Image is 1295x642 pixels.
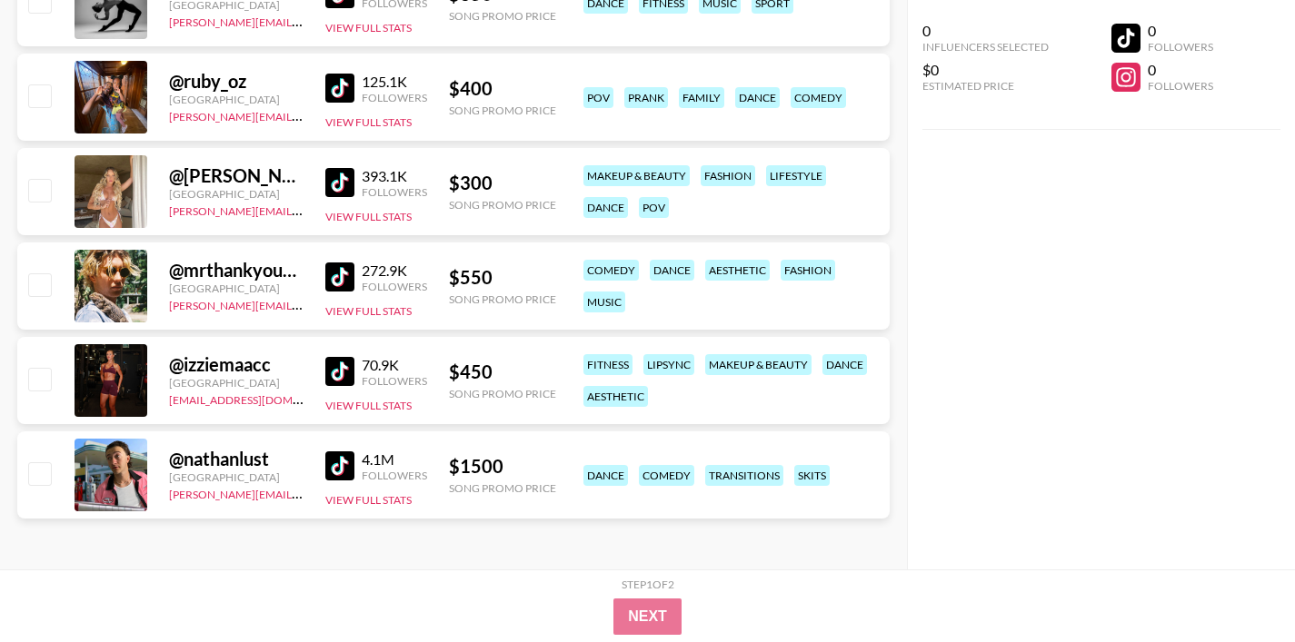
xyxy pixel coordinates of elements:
img: TikTok [325,262,354,291]
div: makeup & beauty [583,165,690,186]
div: comedy [639,465,694,486]
div: Song Promo Price [449,292,556,306]
div: @ izziemaacc [169,353,304,376]
div: comedy [791,87,846,108]
button: Next [613,598,682,635]
div: Song Promo Price [449,104,556,117]
div: Estimated Price [922,79,1049,93]
div: [GEOGRAPHIC_DATA] [169,470,304,484]
div: fashion [781,260,835,281]
div: Step 1 of 2 [622,578,674,591]
div: Followers [362,91,427,104]
div: @ ruby_oz [169,70,304,93]
div: dance [650,260,694,281]
img: TikTok [325,357,354,386]
div: aesthetic [705,260,770,281]
div: 70.9K [362,356,427,374]
div: [GEOGRAPHIC_DATA] [169,93,304,106]
div: dance [822,354,867,375]
div: $0 [922,61,1049,79]
div: $ 1500 [449,455,556,478]
div: lipsync [643,354,694,375]
img: TikTok [325,74,354,103]
div: @ nathanlust [169,448,304,470]
a: [PERSON_NAME][EMAIL_ADDRESS][DOMAIN_NAME] [169,484,438,501]
div: $ 550 [449,266,556,289]
div: comedy [583,260,639,281]
div: music [583,291,625,312]
a: [PERSON_NAME][EMAIL_ADDRESS][DOMAIN_NAME] [169,201,438,218]
div: prank [624,87,668,108]
button: View Full Stats [325,21,412,35]
div: @ [PERSON_NAME].[PERSON_NAME] [169,164,304,187]
div: $ 400 [449,77,556,100]
div: family [679,87,724,108]
a: [PERSON_NAME][EMAIL_ADDRESS][DOMAIN_NAME] [169,295,438,312]
div: aesthetic [583,386,648,407]
div: fitness [583,354,633,375]
div: $ 450 [449,361,556,383]
div: [GEOGRAPHIC_DATA] [169,376,304,390]
div: Followers [362,185,427,199]
a: [PERSON_NAME][EMAIL_ADDRESS][DOMAIN_NAME] [169,106,438,123]
div: pov [639,197,669,218]
div: 0 [922,22,1049,40]
div: lifestyle [766,165,826,186]
div: [GEOGRAPHIC_DATA] [169,281,304,295]
div: Song Promo Price [449,481,556,495]
div: 272.9K [362,262,427,280]
img: TikTok [325,168,354,197]
div: pov [583,87,613,108]
div: skits [794,465,830,486]
div: dance [583,197,628,218]
img: TikTok [325,451,354,480]
div: Song Promo Price [449,387,556,400]
div: $ 300 [449,172,556,194]
div: dance [583,465,628,486]
iframe: Drift Widget Chat Controller [1204,551,1273,620]
button: View Full Stats [325,493,412,507]
button: View Full Stats [325,210,412,223]
div: 125.1K [362,73,427,91]
div: 4.1M [362,450,427,469]
div: 0 [1148,61,1213,79]
div: Song Promo Price [449,198,556,212]
div: 393.1K [362,167,427,185]
a: [PERSON_NAME][EMAIL_ADDRESS][DOMAIN_NAME] [169,12,438,29]
div: dance [735,87,780,108]
div: Followers [1148,40,1213,54]
button: View Full Stats [325,115,412,129]
div: transitions [705,465,783,486]
div: Followers [362,374,427,388]
div: [GEOGRAPHIC_DATA] [169,187,304,201]
div: Followers [1148,79,1213,93]
div: 0 [1148,22,1213,40]
div: Influencers Selected [922,40,1049,54]
button: View Full Stats [325,304,412,318]
button: View Full Stats [325,399,412,412]
div: Followers [362,280,427,293]
a: [EMAIL_ADDRESS][DOMAIN_NAME] [169,390,352,407]
div: fashion [701,165,755,186]
div: makeup & beauty [705,354,812,375]
div: Song Promo Price [449,9,556,23]
div: Followers [362,469,427,482]
div: @ mrthankyouplease [169,259,304,281]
